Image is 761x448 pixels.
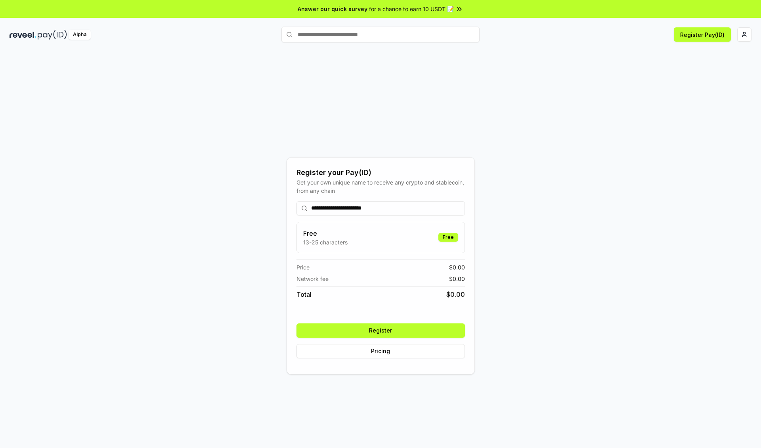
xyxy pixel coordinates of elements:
[296,323,465,338] button: Register
[446,290,465,299] span: $ 0.00
[296,290,312,299] span: Total
[303,229,348,238] h3: Free
[438,233,458,242] div: Free
[38,30,67,40] img: pay_id
[296,178,465,195] div: Get your own unique name to receive any crypto and stablecoin, from any chain
[296,167,465,178] div: Register your Pay(ID)
[298,5,367,13] span: Answer our quick survey
[369,5,454,13] span: for a chance to earn 10 USDT 📝
[10,30,36,40] img: reveel_dark
[296,344,465,358] button: Pricing
[449,263,465,271] span: $ 0.00
[69,30,91,40] div: Alpha
[303,238,348,246] p: 13-25 characters
[296,263,310,271] span: Price
[674,27,731,42] button: Register Pay(ID)
[449,275,465,283] span: $ 0.00
[296,275,329,283] span: Network fee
